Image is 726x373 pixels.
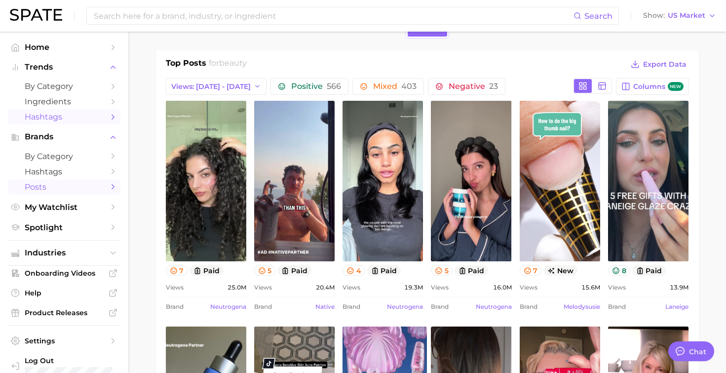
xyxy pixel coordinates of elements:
[668,13,705,18] span: US Market
[431,282,449,293] span: Views
[616,78,688,95] button: Columnsnew
[520,301,537,313] span: Brand
[8,164,120,179] a: Hashtags
[327,82,341,91] span: 566
[166,282,184,293] span: Views
[404,282,423,293] span: 19.3m
[543,265,577,276] span: new
[343,265,365,276] button: 4
[476,303,512,310] a: neutrogena
[254,301,272,313] span: Brand
[449,83,498,90] span: Negative
[25,249,104,257] span: Industries
[166,57,206,72] h1: Top Posts
[25,82,104,91] span: by Category
[8,129,120,144] button: Brands
[632,265,666,276] button: paid
[8,246,120,260] button: Industries
[166,265,188,276] button: 7
[608,301,626,313] span: Brand
[343,301,360,313] span: Brand
[641,9,719,22] button: ShowUS Market
[254,265,276,276] button: 5
[25,152,104,161] span: by Category
[25,336,104,345] span: Settings
[219,58,247,68] span: beauty
[387,303,423,310] a: neutrogena
[316,282,335,293] span: 20.4m
[166,301,184,313] span: Brand
[520,282,537,293] span: Views
[25,269,104,278] span: Onboarding Videos
[8,200,120,215] a: My Watchlist
[643,60,687,69] span: Export Data
[643,13,665,18] span: Show
[431,265,453,276] button: 5
[25,308,104,317] span: Product Releases
[628,57,688,71] button: Export Data
[8,79,120,94] a: by Category
[25,63,104,72] span: Trends
[489,82,498,91] span: 23
[166,78,267,95] button: Views: [DATE] - [DATE]
[520,265,542,276] button: 7
[8,179,120,195] a: Posts
[584,11,612,21] span: Search
[670,282,688,293] span: 13.9m
[373,83,417,90] span: Mixed
[8,149,120,164] a: by Category
[8,220,120,235] a: Spotlight
[8,60,120,75] button: Trends
[254,282,272,293] span: Views
[8,266,120,281] a: Onboarding Videos
[25,289,104,297] span: Help
[25,97,104,106] span: Ingredients
[564,303,600,310] a: melodysusie
[8,109,120,124] a: Hashtags
[343,282,360,293] span: Views
[401,82,417,91] span: 403
[665,303,688,310] a: laneige
[315,303,335,310] a: native
[210,303,246,310] a: neutrogena
[367,265,401,276] button: paid
[291,83,341,90] span: Positive
[93,7,573,24] input: Search here for a brand, industry, or ingredient
[455,265,489,276] button: paid
[8,305,120,320] a: Product Releases
[25,223,104,232] span: Spotlight
[25,42,104,52] span: Home
[431,301,449,313] span: Brand
[209,57,247,72] h2: for
[8,94,120,109] a: Ingredients
[25,112,104,122] span: Hashtags
[190,265,224,276] button: paid
[668,82,684,91] span: new
[608,282,626,293] span: Views
[228,282,246,293] span: 25.0m
[25,182,104,192] span: Posts
[633,82,683,91] span: Columns
[277,265,311,276] button: paid
[25,132,104,141] span: Brands
[8,40,120,55] a: Home
[608,265,630,276] button: 8
[581,282,600,293] span: 15.6m
[493,282,512,293] span: 16.0m
[8,333,120,348] a: Settings
[25,356,151,365] span: Log Out
[8,286,120,300] a: Help
[25,203,104,212] span: My Watchlist
[25,167,104,176] span: Hashtags
[10,9,62,21] img: SPATE
[171,83,251,91] span: Views: [DATE] - [DATE]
